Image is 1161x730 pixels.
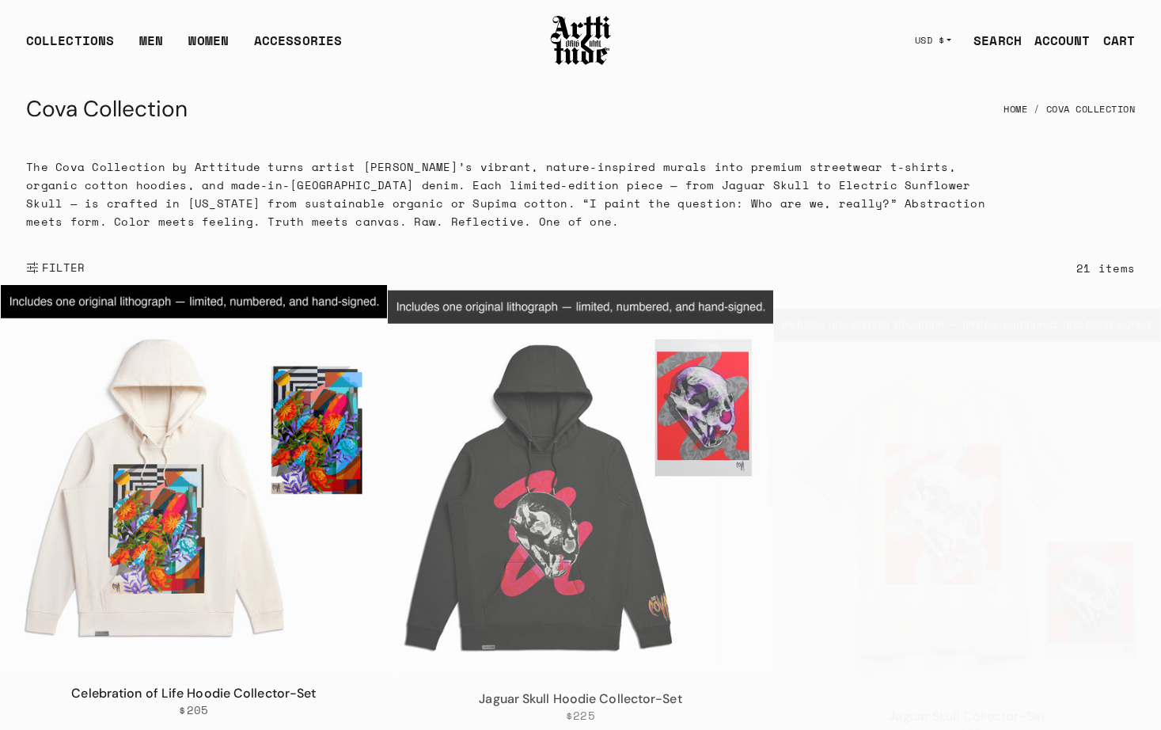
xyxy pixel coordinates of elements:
a: MEN [139,31,163,63]
a: Jaguar Skull Hoodie Collector-Set [479,690,681,706]
a: Celebration of Life Hoodie Collector-SetCelebration of Life Hoodie Collector-Set [1,285,387,671]
div: CART [1103,31,1135,50]
div: COLLECTIONS [26,31,114,63]
span: $225 [566,708,595,722]
ul: Main navigation [13,31,355,63]
img: Celebration of Life Hoodie Collector-Set [1,285,387,671]
a: Jaguar Skull Collector-Set [889,708,1045,724]
span: $205 [179,703,208,717]
img: Jaguar Skull Collector-Set [774,308,1160,694]
span: USD $ [915,34,945,47]
li: Cova Collection [1027,92,1135,127]
img: Jaguar Skull Hoodie Collector-Set [388,291,774,677]
span: FILTER [39,260,85,276]
button: USD $ [905,23,962,58]
img: Arttitude [549,13,613,67]
a: Celebration of Life Hoodie Collector-Set [71,685,316,701]
a: ACCOUNT [1022,25,1091,56]
a: Home [1004,92,1027,127]
h1: Cova Collection [26,90,188,128]
p: The Cova Collection by Arttitude turns artist [PERSON_NAME]’s vibrant, nature-inspired murals int... [26,158,988,230]
div: ACCESSORIES [254,31,342,63]
div: 21 items [1076,259,1135,277]
a: Jaguar Skull Hoodie Collector-SetJaguar Skull Hoodie Collector-Set [388,291,774,677]
button: Show filters [26,250,85,285]
a: Jaguar Skull Collector-SetJaguar Skull Collector-Set [774,308,1160,694]
a: SEARCH [961,25,1022,56]
a: Open cart [1091,25,1135,56]
a: WOMEN [188,31,229,63]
